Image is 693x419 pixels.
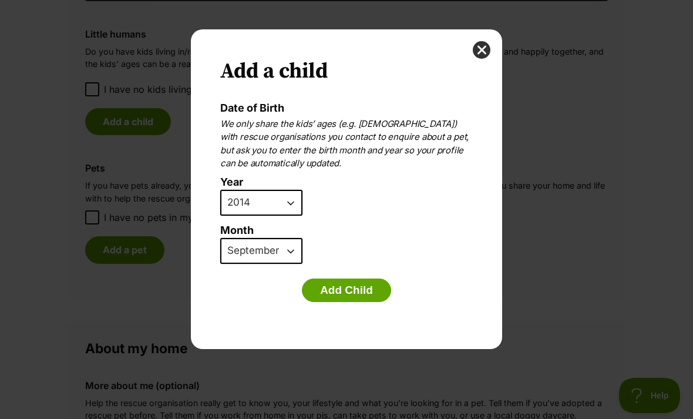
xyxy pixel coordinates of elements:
h2: Add a child [220,59,473,85]
button: close [473,41,490,59]
label: Month [220,224,473,237]
button: Add Child [302,279,391,302]
label: Date of Birth [220,102,284,114]
label: Year [220,176,467,189]
p: We only share the kids’ ages (e.g. [DEMOGRAPHIC_DATA]) with rescue organisations you contact to e... [220,118,473,170]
